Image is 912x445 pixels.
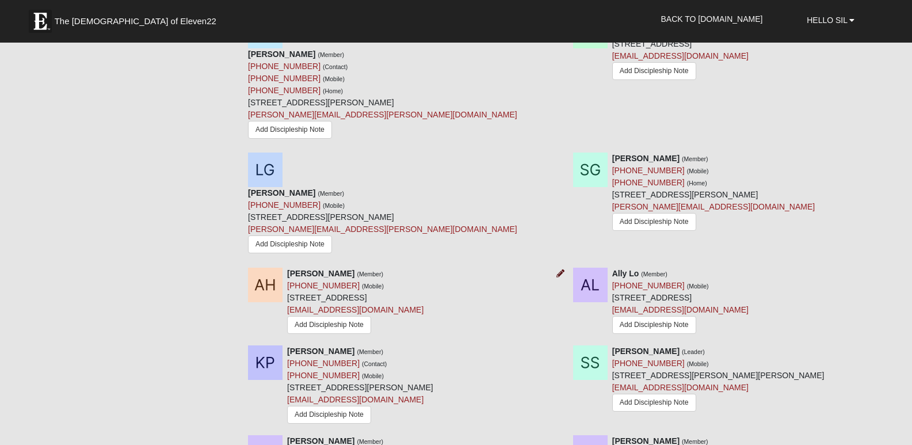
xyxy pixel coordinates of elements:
small: (Member) [357,271,383,277]
small: (Mobile) [362,372,384,379]
a: [EMAIL_ADDRESS][DOMAIN_NAME] [612,51,749,60]
small: (Mobile) [323,202,345,209]
a: Back to [DOMAIN_NAME] [652,5,772,33]
a: Add Discipleship Note [612,394,696,412]
small: (Mobile) [323,75,345,82]
a: [PHONE_NUMBER] [248,62,320,71]
span: Hello Sil [807,16,847,25]
a: [PHONE_NUMBER] [248,74,320,83]
strong: Ally Lo [612,269,639,278]
small: (Contact) [362,360,387,367]
img: Eleven22 logo [29,10,52,33]
a: [PHONE_NUMBER] [287,281,360,290]
strong: [PERSON_NAME] [248,50,315,59]
a: Add Discipleship Note [612,62,696,80]
a: [EMAIL_ADDRESS][DOMAIN_NAME] [612,383,749,392]
a: [PHONE_NUMBER] [612,281,685,290]
a: Add Discipleship Note [287,316,371,334]
a: [PHONE_NUMBER] [248,200,320,210]
strong: [PERSON_NAME] [248,188,315,197]
small: (Member) [318,51,344,58]
a: [PERSON_NAME][EMAIL_ADDRESS][DOMAIN_NAME] [612,202,815,211]
a: [PHONE_NUMBER] [612,178,685,187]
div: [STREET_ADDRESS] [612,268,749,337]
small: (Member) [357,348,383,355]
a: Add Discipleship Note [612,213,696,231]
small: (Member) [682,155,708,162]
div: [STREET_ADDRESS][PERSON_NAME] [248,48,517,144]
small: (Member) [318,190,344,197]
div: [STREET_ADDRESS] [287,268,423,337]
small: (Contact) [323,63,348,70]
a: [PHONE_NUMBER] [612,166,685,175]
strong: [PERSON_NAME] [287,347,354,356]
a: The [DEMOGRAPHIC_DATA] of Eleven22 [23,4,253,33]
small: (Home) [323,88,343,94]
a: Add Discipleship Note [248,235,332,253]
small: (Leader) [682,348,705,355]
small: (Member) [641,271,667,277]
div: [STREET_ADDRESS][PERSON_NAME] [612,153,815,235]
div: [STREET_ADDRESS][PERSON_NAME][PERSON_NAME] [612,345,825,416]
a: [PERSON_NAME][EMAIL_ADDRESS][PERSON_NAME][DOMAIN_NAME] [248,110,517,119]
a: Add Discipleship Note [612,316,696,334]
strong: [PERSON_NAME] [612,154,680,163]
strong: [PERSON_NAME] [287,269,354,278]
div: [STREET_ADDRESS][PERSON_NAME] [287,345,433,427]
a: Add Discipleship Note [248,121,332,139]
a: Hello Sil [798,6,863,35]
div: [STREET_ADDRESS] [612,14,749,83]
small: (Home) [687,180,707,187]
a: [EMAIL_ADDRESS][DOMAIN_NAME] [287,305,423,314]
a: [PHONE_NUMBER] [248,86,320,95]
small: (Mobile) [687,168,709,174]
small: (Mobile) [687,283,709,290]
strong: [PERSON_NAME] [612,347,680,356]
small: (Mobile) [362,283,384,290]
a: [PHONE_NUMBER] [287,359,360,368]
div: [STREET_ADDRESS][PERSON_NAME] [248,187,517,258]
a: [EMAIL_ADDRESS][DOMAIN_NAME] [287,395,423,404]
a: Add Discipleship Note [287,406,371,424]
a: [PHONE_NUMBER] [612,359,685,368]
a: [PHONE_NUMBER] [287,371,360,380]
span: The [DEMOGRAPHIC_DATA] of Eleven22 [55,16,216,27]
small: (Mobile) [687,360,709,367]
a: [EMAIL_ADDRESS][DOMAIN_NAME] [612,305,749,314]
a: [PERSON_NAME][EMAIL_ADDRESS][PERSON_NAME][DOMAIN_NAME] [248,225,517,234]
